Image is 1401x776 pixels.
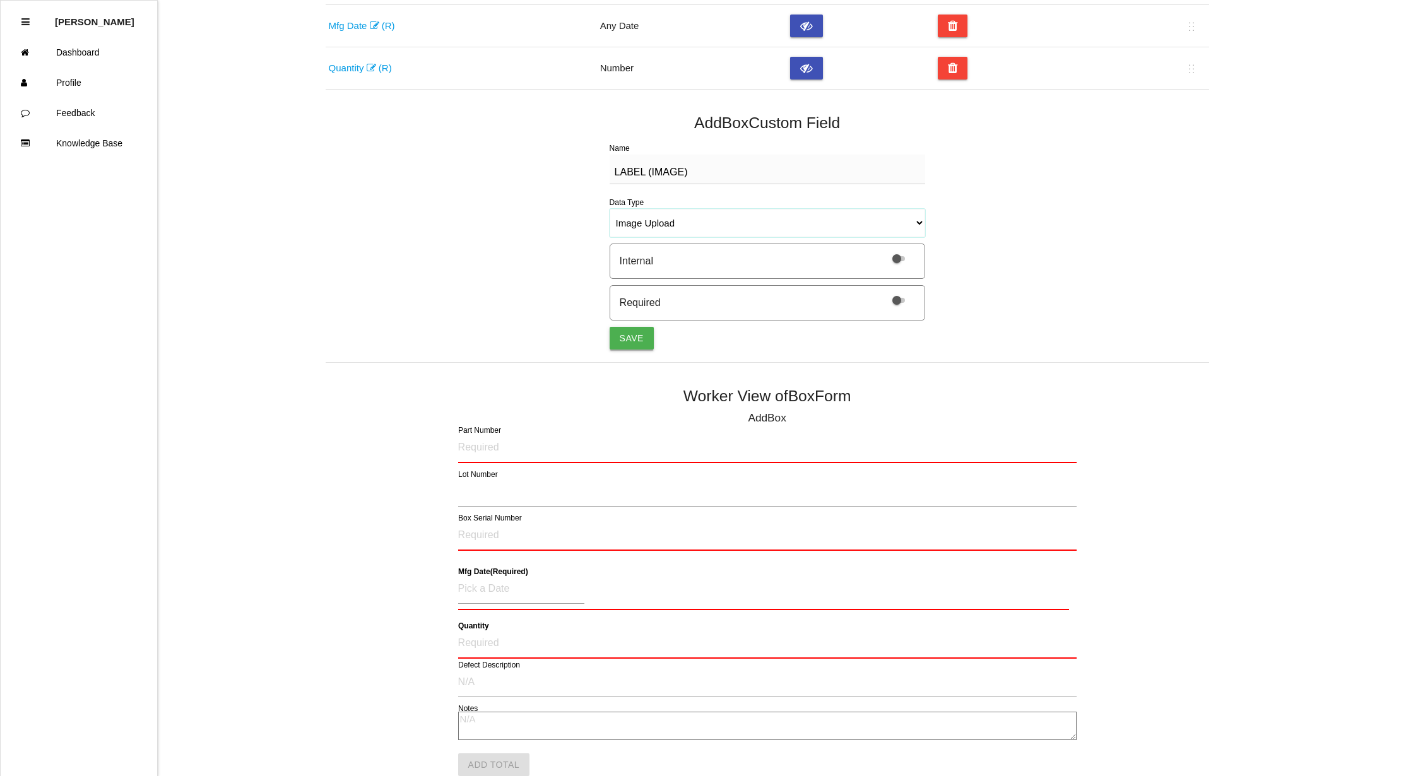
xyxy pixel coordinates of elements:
[21,7,30,37] div: Close
[458,668,1077,697] input: N/A
[1,37,157,68] a: Dashboard
[1,68,157,98] a: Profile
[458,521,1077,551] input: Required
[597,5,787,47] td: Any Date
[458,469,498,480] label: Lot Number
[597,47,787,90] td: Number
[458,567,528,575] b: Mfg Date (Required)
[458,621,489,630] b: Quantity
[458,703,478,714] label: Notes
[610,155,925,184] textarea: LABEL (IMAGE)
[458,575,584,604] input: Pick a Date
[610,144,630,153] label: Name
[329,62,392,73] a: Quantity (R)
[55,7,134,27] p: Diana Harris
[610,198,644,207] label: Data Type
[620,295,661,310] div: Required
[326,387,1209,404] h5: Worker View of Box Form
[1,128,157,158] a: Knowledge Base
[610,244,925,279] div: Internal will hide field from customer view
[326,114,1209,131] h5: Add Box Custom Field
[458,629,1077,659] input: Required
[458,433,1077,463] input: Required
[458,512,522,524] label: Box Serial Number
[458,412,1077,424] h6: Add Box
[329,20,395,31] a: Mfg Date (R)
[458,425,501,436] label: Part Number
[610,327,654,350] button: Save
[610,285,925,320] div: Required will ensure answer is provided
[1,98,157,128] a: Feedback
[458,659,520,671] label: Defect Description
[620,254,653,269] div: Internal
